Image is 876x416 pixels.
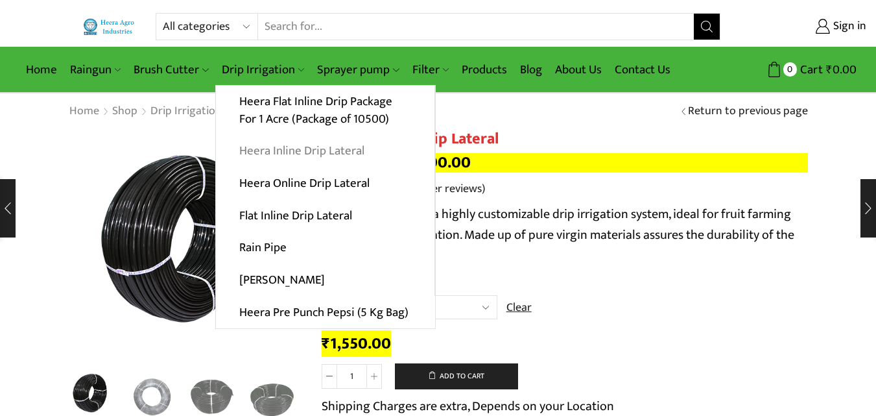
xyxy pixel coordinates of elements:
a: Clear options [506,300,532,317]
bdi: 0.00 [826,60,857,80]
a: Heera Inline Drip Lateral [216,135,434,167]
a: Raingun [64,55,127,85]
button: Add to cart [395,363,518,389]
span: 0 [783,62,797,76]
a: Brush Cutter [127,55,215,85]
input: Product quantity [337,364,366,389]
a: Drip Irrigation [150,103,222,120]
bdi: 1,550.00 [322,330,391,357]
p: Heera Online Drip is a highly customizable drip irrigation system, ideal for fruit farming and la... [322,204,808,266]
a: Heera Flat Inline Drip Package For 1 Acre (Package of 10500) [216,86,434,136]
a: Products [455,55,514,85]
a: Contact Us [608,55,677,85]
a: Sign in [740,15,866,38]
h1: Heera Online Drip Lateral [322,130,808,149]
a: Flat Inline Drip Lateral [216,199,434,232]
a: About Us [549,55,608,85]
a: Filter [406,55,455,85]
a: Heera Pre Punch Pepsi (5 Kg Bag) [216,296,435,328]
a: Rain Pipe [216,232,434,264]
a: Home [19,55,64,85]
span: Sign in [830,18,866,35]
button: Search button [694,14,720,40]
a: 0 Cart ₹0.00 [733,58,857,82]
span: ₹ [826,60,833,80]
a: Sprayer pump [311,55,405,85]
a: Home [69,103,100,120]
span: Cart [797,61,823,79]
a: Blog [514,55,549,85]
a: Return to previous page [688,103,808,120]
nav: Breadcrumb [69,103,222,120]
a: Shop [112,103,138,120]
input: Search for... [258,14,693,40]
a: Heera Online Drip Lateral [216,167,434,200]
div: 1 / 5 [69,130,302,363]
p: – [322,153,808,173]
span: ₹ [322,330,330,357]
a: Drip Irrigation [215,55,311,85]
a: [PERSON_NAME] [216,264,434,297]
